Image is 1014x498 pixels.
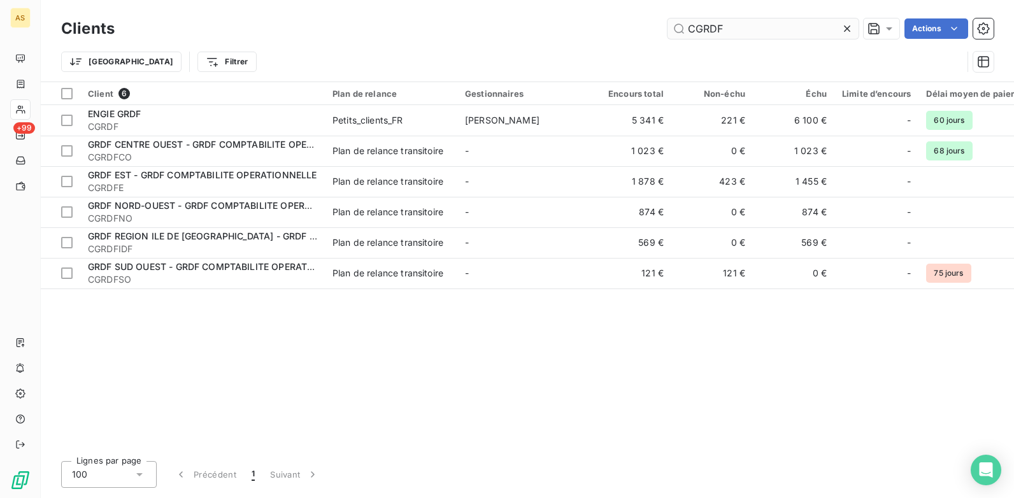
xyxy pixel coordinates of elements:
div: Petits_clients_FR [332,114,403,127]
span: - [465,206,469,217]
h3: Clients [61,17,115,40]
span: GRDF REGION ILE DE [GEOGRAPHIC_DATA] - GRDF COMPTABILITE OPERATIONNELLE [88,231,459,241]
button: Actions [904,18,968,39]
span: - [465,267,469,278]
span: CGRDFNO [88,212,317,225]
span: - [907,175,911,188]
span: 100 [72,468,87,481]
button: 1 [244,461,262,488]
td: 6 100 € [753,105,834,136]
span: - [465,237,469,248]
td: 569 € [590,227,671,258]
div: Encours total [597,89,664,99]
div: Non-échu [679,89,745,99]
div: Plan de relance transitoire [332,206,443,218]
span: CGRDFSO [88,273,317,286]
span: - [907,206,911,218]
span: 1 [252,468,255,481]
span: 6 [118,88,130,99]
button: Filtrer [197,52,256,72]
td: 423 € [671,166,753,197]
button: [GEOGRAPHIC_DATA] [61,52,182,72]
td: 0 € [671,136,753,166]
div: Gestionnaires [465,89,582,99]
div: Échu [760,89,827,99]
span: - [907,236,911,249]
span: - [907,114,911,127]
span: CGRDF [88,120,317,133]
span: CGRDFE [88,181,317,194]
div: Plan de relance transitoire [332,236,443,249]
div: Limite d’encours [842,89,911,99]
span: +99 [13,122,35,134]
span: GRDF NORD-OUEST - GRDF COMPTABILITE OPERATIONNELLE [88,200,361,211]
span: - [465,145,469,156]
td: 0 € [671,197,753,227]
td: 0 € [671,227,753,258]
div: Plan de relance [332,89,450,99]
button: Précédent [167,461,244,488]
td: 1 878 € [590,166,671,197]
div: Plan de relance transitoire [332,145,443,157]
span: - [907,267,911,280]
td: 221 € [671,105,753,136]
div: AS [10,8,31,28]
span: [PERSON_NAME] [465,115,539,125]
span: 60 jours [926,111,972,130]
span: CGRDFIDF [88,243,317,255]
button: Suivant [262,461,327,488]
span: 75 jours [926,264,971,283]
span: GRDF SUD OUEST - GRDF COMPTABILITE OPERATIONNELLE [88,261,352,272]
td: 874 € [590,197,671,227]
span: GRDF CENTRE OUEST - GRDF COMPTABILITE OPERATIONNELLE [88,139,369,150]
input: Rechercher [668,18,859,39]
span: GRDF EST - GRDF COMPTABILITE OPERATIONNELLE [88,169,317,180]
div: Plan de relance transitoire [332,267,443,280]
img: Logo LeanPay [10,470,31,490]
td: 121 € [671,258,753,288]
td: 5 341 € [590,105,671,136]
div: Open Intercom Messenger [971,455,1001,485]
td: 1 023 € [753,136,834,166]
td: 1 023 € [590,136,671,166]
span: CGRDFCO [88,151,317,164]
td: 121 € [590,258,671,288]
span: 68 jours [926,141,972,160]
td: 874 € [753,197,834,227]
td: 569 € [753,227,834,258]
span: ENGIE GRDF [88,108,141,119]
td: 0 € [753,258,834,288]
span: - [465,176,469,187]
span: - [907,145,911,157]
div: Plan de relance transitoire [332,175,443,188]
span: Client [88,89,113,99]
td: 1 455 € [753,166,834,197]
